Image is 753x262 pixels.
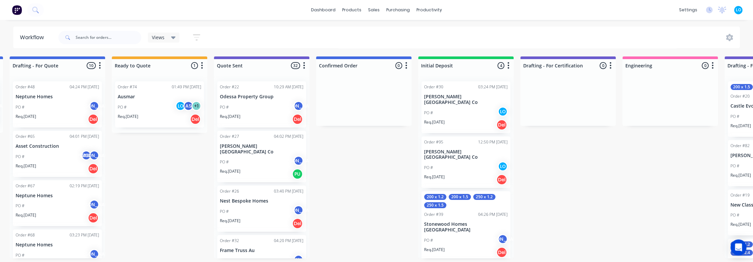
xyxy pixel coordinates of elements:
[16,232,35,238] div: Order #68
[424,110,433,116] p: PO #
[220,238,239,244] div: Order #32
[292,114,303,125] div: Del
[274,188,303,194] div: 03:40 PM [DATE]
[730,192,750,198] div: Order #19
[274,133,303,139] div: 04:02 PM [DATE]
[118,114,138,120] p: Req. [DATE]
[730,163,739,169] p: PO #
[191,101,201,111] div: + 1
[183,101,193,111] div: AS
[217,81,306,128] div: Order #2210:29 AM [DATE]Odessa Property GroupPO #[PERSON_NAME]Req.[DATE]Del
[81,150,91,160] div: AS
[172,84,201,90] div: 01:49 PM [DATE]
[413,5,445,15] div: productivity
[88,114,98,125] div: Del
[16,114,36,120] p: Req. [DATE]
[424,84,443,90] div: Order #30
[424,237,433,243] p: PO #
[190,114,201,125] div: Del
[424,119,445,125] p: Req. [DATE]
[730,212,739,218] p: PO #
[13,131,102,177] div: Order #6504:01 PM [DATE]Asset ConstructionPO #AS[PERSON_NAME]Req.[DATE]Del
[478,139,508,145] div: 12:50 PM [DATE]
[274,238,303,244] div: 04:20 PM [DATE]
[88,163,98,174] div: Del
[339,5,365,15] div: products
[730,239,746,255] div: Open Intercom Messenger
[70,232,99,238] div: 03:23 PM [DATE]
[421,136,510,188] div: Order #9512:50 PM [DATE][PERSON_NAME][GEOGRAPHIC_DATA] CoPO #LOReq.[DATE]Del
[220,159,229,165] p: PO #
[383,5,413,15] div: purchasing
[16,143,99,149] p: Asset Construction
[220,248,303,253] p: Frame Truss Au
[16,154,25,160] p: PO #
[730,172,751,178] p: Req. [DATE]
[217,131,306,183] div: Order #2704:02 PM [DATE][PERSON_NAME][GEOGRAPHIC_DATA] CoPO #[PERSON_NAME]Req.[DATE]PU
[220,84,239,90] div: Order #22
[274,84,303,90] div: 10:29 AM [DATE]
[292,169,303,179] div: PU
[16,252,25,258] p: PO #
[424,247,445,253] p: Req. [DATE]
[220,104,229,110] p: PO #
[424,165,433,171] p: PO #
[293,205,303,215] div: [PERSON_NAME]
[16,212,36,218] p: Req. [DATE]
[16,193,99,199] p: Neptune Homes
[20,34,47,42] div: Workflow
[292,218,303,229] div: Del
[424,149,508,160] p: [PERSON_NAME][GEOGRAPHIC_DATA] Co
[478,84,508,90] div: 03:24 PM [DATE]
[421,81,510,133] div: Order #3003:24 PM [DATE][PERSON_NAME][GEOGRAPHIC_DATA] CoPO #LOReq.[DATE]Del
[424,174,445,180] p: Req. [DATE]
[13,81,102,128] div: Order #4804:24 PM [DATE]Neptune HomesPO #[PERSON_NAME]Req.[DATE]Del
[730,93,750,99] div: Order #20
[730,143,750,149] div: Order #82
[478,212,508,218] div: 04:26 PM [DATE]
[496,247,507,258] div: Del
[118,94,201,100] p: Ausmar
[88,213,98,223] div: Del
[730,221,751,227] p: Req. [DATE]
[16,203,25,209] p: PO #
[736,7,741,13] span: LO
[220,218,240,224] p: Req. [DATE]
[449,194,471,200] div: 200 x 1.5
[89,101,99,111] div: [PERSON_NAME]
[496,120,507,130] div: Del
[217,186,306,232] div: Order #2603:40 PM [DATE]Nest Bespoke HomesPO #[PERSON_NAME]Req.[DATE]Del
[498,161,508,171] div: LO
[220,209,229,215] p: PO #
[365,5,383,15] div: sales
[730,114,739,120] p: PO #
[473,194,495,200] div: 250 x 1.2
[730,123,751,129] p: Req. [DATE]
[175,101,185,111] div: LO
[16,163,36,169] p: Req. [DATE]
[70,183,99,189] div: 02:19 PM [DATE]
[496,174,507,185] div: Del
[220,143,303,155] p: [PERSON_NAME][GEOGRAPHIC_DATA] Co
[16,84,35,90] div: Order #48
[70,133,99,139] div: 04:01 PM [DATE]
[16,242,99,248] p: Neptune Homes
[424,194,446,200] div: 200 x 1.2
[676,5,701,15] div: settings
[293,156,303,166] div: [PERSON_NAME]
[70,84,99,90] div: 04:24 PM [DATE]
[89,200,99,210] div: [PERSON_NAME]
[16,94,99,100] p: Neptune Homes
[118,84,137,90] div: Order #74
[89,249,99,259] div: [PERSON_NAME]
[115,81,204,128] div: Order #7401:49 PM [DATE]AusmarPO #LOAS+1Req.[DATE]Del
[13,180,102,226] div: Order #6702:19 PM [DATE]Neptune HomesPO #[PERSON_NAME]Req.[DATE]Del
[16,183,35,189] div: Order #67
[293,101,303,111] div: [PERSON_NAME]
[424,139,443,145] div: Order #95
[424,202,446,208] div: 250 x 1.5
[421,191,510,261] div: 200 x 1.2200 x 1.5250 x 1.2250 x 1.5Order #3904:26 PM [DATE]Stonewood Homes [GEOGRAPHIC_DATA]PO #...
[220,114,240,120] p: Req. [DATE]
[220,94,303,100] p: Odessa Property Group
[16,133,35,139] div: Order #65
